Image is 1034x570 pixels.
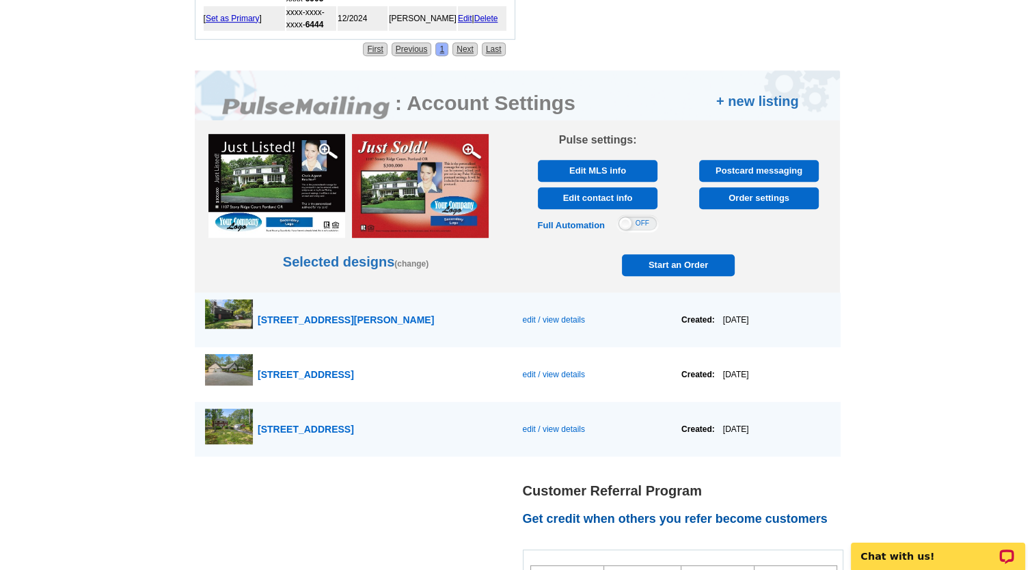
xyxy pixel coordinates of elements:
span: [STREET_ADDRESS] [258,369,354,380]
a: Set as Primary [206,14,260,23]
p: Selected designs [195,153,517,272]
img: thumb-68e03a33c203f.jpg [205,354,253,386]
strong: Created: [681,424,715,434]
td: 12/2024 [338,6,387,31]
strong: 6444 [305,20,324,29]
span: Edit contact info [542,187,653,209]
img: Pulse1_js_RF_sample.jpg [352,134,489,238]
span: [STREET_ADDRESS][PERSON_NAME] [258,314,434,325]
strong: Created: [681,315,715,325]
img: Pulse4_RF_JL_sample.jpg [208,134,345,238]
a: Start an Order [622,254,735,276]
img: magnify-glass.png [461,141,482,161]
span: Order settings [703,187,815,209]
span: Postcard messaging [703,160,815,182]
img: thumb-68dd8275b3142.jpg [205,409,253,444]
a: + new listing [716,91,799,111]
span: [DATE] [715,315,749,325]
div: Full Automation [538,219,605,232]
span: [DATE] [715,370,749,379]
a: Edit MLS info [538,160,657,182]
a: (change) [394,259,428,269]
a: Next [452,42,478,56]
a: Order settings [699,187,819,209]
a: Edit [458,14,472,23]
h2: : Account Settings [395,91,575,116]
a: Delete [474,14,498,23]
td: [PERSON_NAME] [389,6,457,31]
a: Last [482,42,506,56]
span: edit / view details [522,424,584,434]
strong: Created: [681,370,715,379]
h2: Get credit when others you refer become customers [523,512,851,527]
span: [DATE] [715,424,749,434]
span: Edit MLS info [542,160,653,182]
a: [STREET_ADDRESS] edit / view details Created:[DATE] [195,347,841,402]
a: Postcard messaging [699,160,819,182]
a: First [363,42,387,56]
h3: Pulse settings: [531,134,665,146]
td: xxxx-xxxx-xxxx- [286,6,336,31]
span: [STREET_ADDRESS] [258,424,354,435]
img: thumb-68eee74c8e187.jpg [205,299,253,329]
td: | [458,6,506,31]
a: 1 [435,42,448,56]
td: [ ] [204,6,285,31]
a: Previous [392,42,432,56]
img: logo.png [222,96,393,120]
img: magnify-glass.png [318,141,338,161]
span: Start an Order [625,254,732,276]
a: [STREET_ADDRESS][PERSON_NAME] edit / view details Created:[DATE] [195,293,841,347]
h1: Customer Referral Program [523,484,851,498]
span: edit / view details [522,370,584,379]
span: edit / view details [522,315,584,325]
a: Edit contact info [538,187,657,209]
a: [STREET_ADDRESS] edit / view details Created:[DATE] [195,402,841,457]
iframe: LiveChat chat widget [842,527,1034,570]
